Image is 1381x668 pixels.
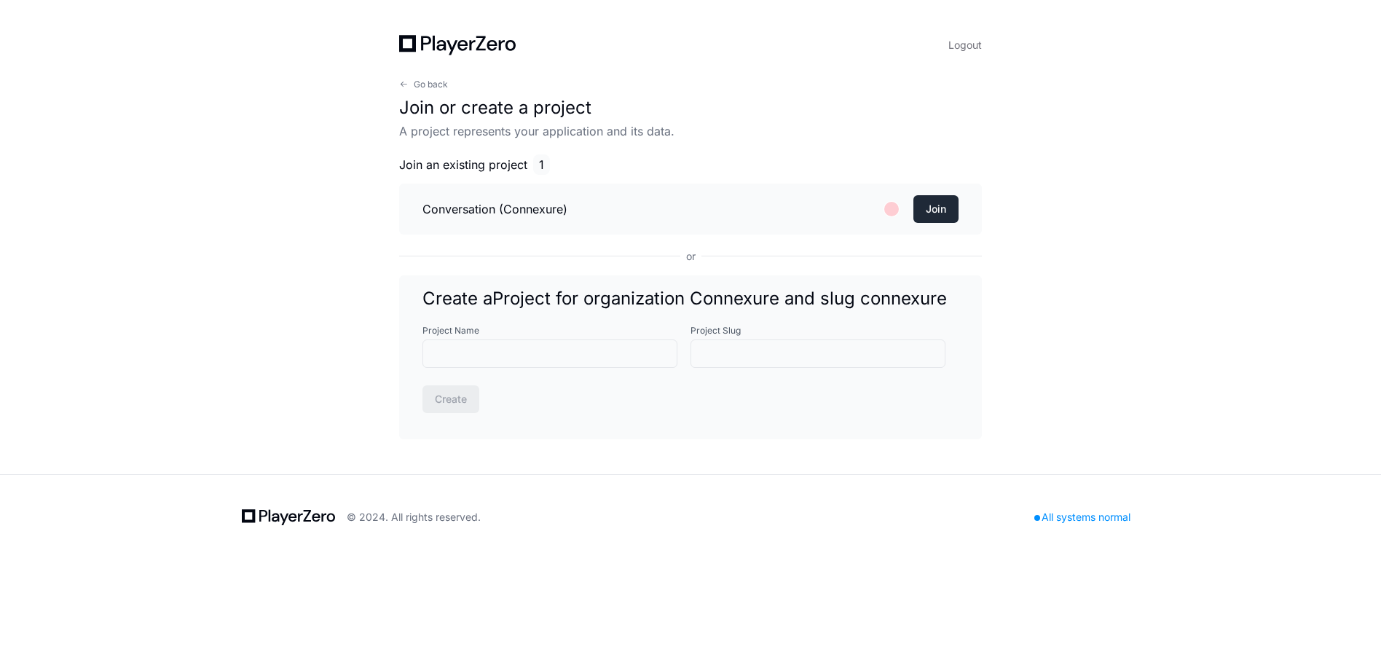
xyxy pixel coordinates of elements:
h1: Join or create a project [399,96,982,119]
div: All systems normal [1026,507,1139,527]
button: Logout [948,35,982,55]
button: Go back [399,79,448,90]
span: 1 [533,154,550,175]
label: Project Name [422,325,690,337]
span: or [680,249,701,264]
span: Join an existing project [399,156,527,173]
div: © 2024. All rights reserved. [347,510,481,524]
label: Project Slug [690,325,959,337]
span: Project for organization Connexure and slug connexure [492,288,947,309]
p: A project represents your application and its data. [399,122,982,140]
button: Join [913,195,959,223]
span: Go back [414,79,448,90]
h3: Conversation (Connexure) [422,200,567,218]
h1: Create a [422,287,959,310]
